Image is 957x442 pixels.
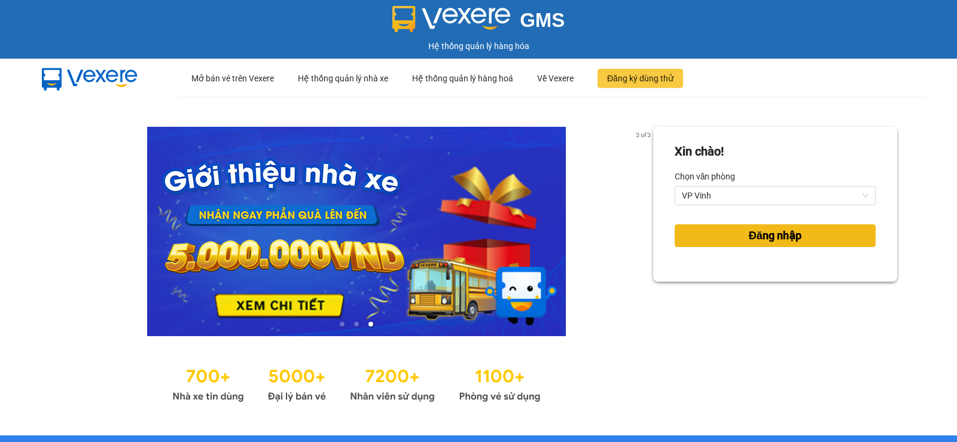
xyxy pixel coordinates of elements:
[60,127,77,336] button: previous slide / item
[749,227,801,244] span: Đăng nhập
[607,72,673,85] span: Đăng ký dùng thử
[682,187,868,205] span: VP Vinh
[30,59,150,98] img: mbUUG5Q.png
[354,322,359,327] li: slide item 2
[537,59,574,97] div: Về Vexere
[298,59,388,97] div: Hệ thống quản lý nhà xe
[598,69,683,88] button: Đăng ký dùng thử
[172,360,541,406] img: Statistics.png
[675,224,876,247] button: Đăng nhập
[675,142,724,161] div: Xin chào!
[340,322,345,327] li: slide item 1
[520,9,565,31] span: GMS
[191,59,274,97] div: Mở bán vé trên Vexere
[392,18,565,28] a: GMS
[412,59,513,97] div: Hệ thống quản lý hàng hoá
[392,6,511,32] img: logo 2
[636,127,653,336] button: next slide / item
[3,39,954,53] div: Hệ thống quản lý hàng hóa
[368,322,373,327] li: slide item 3
[675,167,736,186] label: Chọn văn phòng
[632,127,653,142] p: 3 of 3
